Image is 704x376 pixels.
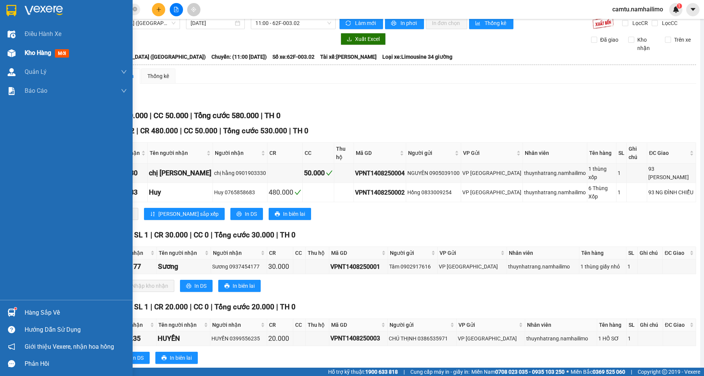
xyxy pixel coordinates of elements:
[304,168,333,178] div: 50.000
[306,319,329,331] th: Thu hộ
[121,69,127,75] span: down
[458,334,524,343] div: VP [GEOGRAPHIC_DATA]
[194,231,209,239] span: CC 0
[213,249,259,257] span: Người nhận
[662,369,667,374] span: copyright
[147,72,169,80] div: Thống kê
[606,5,669,14] span: camtu.namhailimo
[268,333,292,344] div: 20.000
[306,247,330,259] th: Thu hộ
[4,41,52,66] li: VP VP [PERSON_NAME] Lão
[158,333,209,344] div: HUYỀN
[153,111,188,120] span: CC 50.000
[495,369,565,375] strong: 0708 023 035 - 0935 103 250
[628,334,637,343] div: 1
[161,355,167,361] span: printer
[150,231,152,239] span: |
[133,6,137,13] span: close-circle
[469,17,513,29] button: bar-chartThống kê
[524,188,586,197] div: thuynhatrang.namhailimo
[438,259,507,274] td: VP Nha Trang
[121,88,127,94] span: down
[389,334,455,343] div: CHÚ THỊNH 0386535971
[136,126,138,135] span: |
[404,368,405,376] span: |
[346,20,352,27] span: sync
[579,247,626,259] th: Tên hàng
[329,259,388,274] td: VPNT1408250001
[25,358,127,370] div: Phản hồi
[638,247,663,259] th: Ghi chú
[426,17,467,29] button: In đơn chọn
[407,169,460,177] div: NGUYÊN 0905039100
[593,369,625,375] strong: 0369 525 060
[186,283,191,289] span: printer
[157,259,211,274] td: Sương
[212,321,260,329] span: Người nhận
[408,149,453,157] span: Người gửi
[507,247,579,259] th: Nhân viên
[55,49,69,58] span: mới
[180,280,213,292] button: printerIn DS
[149,187,211,198] div: Huy
[390,249,430,257] span: Người gửi
[659,19,679,27] span: Lọc CC
[245,210,257,218] span: In DS
[223,126,287,135] span: Tổng cước 530.000
[638,319,663,331] th: Ghi chú
[461,164,523,183] td: VP Nha Trang
[25,29,61,39] span: Điều hành xe
[400,19,418,27] span: In phơi
[276,303,278,311] span: |
[214,188,266,197] div: Huy 0765858683
[355,168,405,178] div: VPNT1408250004
[648,165,695,181] div: 93 [PERSON_NAME]
[224,283,230,289] span: printer
[463,149,515,157] span: VP Gửi
[616,143,627,164] th: SL
[320,53,377,61] span: Tài xế: [PERSON_NAME]
[330,334,386,343] div: VPNT1408250003
[283,210,305,218] span: In biên lai
[326,170,333,176] span: check
[331,249,380,257] span: Mã GD
[233,282,255,290] span: In biên lai
[355,35,380,43] span: Xuất Excel
[458,321,518,329] span: VP Gửi
[618,188,625,197] div: 1
[211,53,267,61] span: Chuyến: (11:00 [DATE])
[191,7,196,12] span: aim
[150,211,155,217] span: sort-ascending
[4,4,110,32] li: Nam Hải Limousine
[4,4,30,30] img: logo.jpg
[174,7,179,12] span: file-add
[471,368,565,376] span: Miền Nam
[8,343,15,350] span: notification
[156,7,161,12] span: plus
[156,331,210,346] td: HUYỀN
[8,49,16,57] img: warehouse-icon
[155,352,198,364] button: printerIn biên lai
[255,17,331,29] span: 11:00 - 62F-003.02
[275,211,280,217] span: printer
[580,262,625,271] div: 1 thùng giấy nhỏ
[457,331,526,346] td: VP Nha Trang
[134,231,149,239] span: SL 1
[150,111,152,120] span: |
[627,262,636,271] div: 1
[211,334,266,343] div: HUYỀN 0399556235
[627,143,647,164] th: Ghi chú
[627,319,638,331] th: SL
[618,169,625,177] div: 1
[25,324,127,335] div: Hướng dẫn sử dụng
[117,280,174,292] button: downloadNhập kho nhận
[148,183,213,202] td: Huy
[264,111,280,120] span: TH 0
[268,143,303,164] th: CR
[25,342,114,351] span: Giới thiệu Vexere, nhận hoa hồng
[365,369,398,375] strong: 1900 633 818
[190,231,192,239] span: |
[150,149,205,157] span: Tên người nhận
[14,307,17,310] sup: 1
[8,87,16,95] img: solution-icon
